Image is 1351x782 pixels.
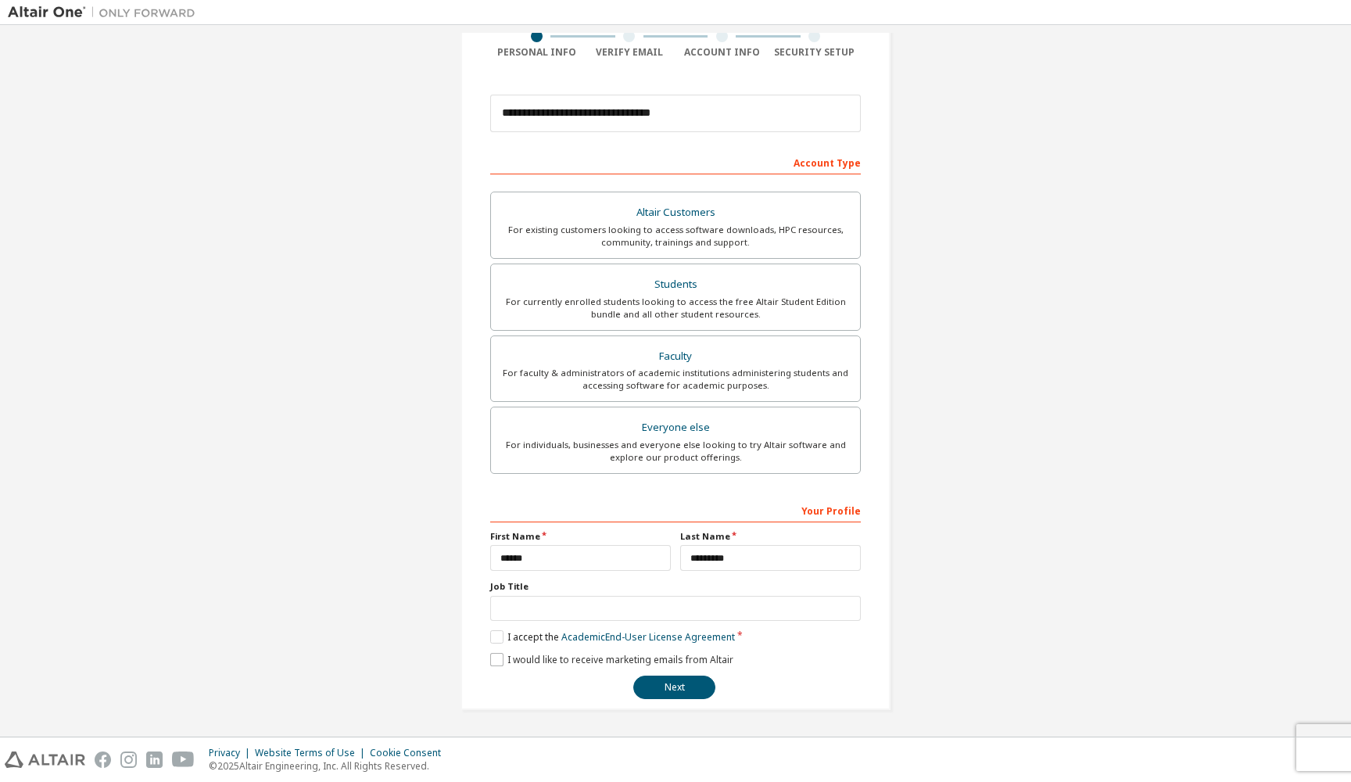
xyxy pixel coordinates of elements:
div: Verify Email [583,46,676,59]
div: For faculty & administrators of academic institutions administering students and accessing softwa... [500,367,851,392]
img: youtube.svg [172,752,195,768]
div: Personal Info [490,46,583,59]
div: Students [500,274,851,296]
label: I would like to receive marketing emails from Altair [490,653,733,666]
a: Academic End-User License Agreement [561,630,735,644]
label: Last Name [680,530,861,543]
div: Altair Customers [500,202,851,224]
img: Altair One [8,5,203,20]
div: For existing customers looking to access software downloads, HPC resources, community, trainings ... [500,224,851,249]
div: Account Type [490,149,861,174]
label: First Name [490,530,671,543]
div: Security Setup [769,46,862,59]
div: Your Profile [490,497,861,522]
img: instagram.svg [120,752,137,768]
div: Privacy [209,747,255,759]
div: Everyone else [500,417,851,439]
img: linkedin.svg [146,752,163,768]
div: For individuals, businesses and everyone else looking to try Altair software and explore our prod... [500,439,851,464]
div: Cookie Consent [370,747,450,759]
button: Next [633,676,715,699]
div: Website Terms of Use [255,747,370,759]
label: I accept the [490,630,735,644]
div: For currently enrolled students looking to access the free Altair Student Edition bundle and all ... [500,296,851,321]
img: altair_logo.svg [5,752,85,768]
div: Account Info [675,46,769,59]
label: Job Title [490,580,861,593]
p: © 2025 Altair Engineering, Inc. All Rights Reserved. [209,759,450,773]
div: Faculty [500,346,851,368]
img: facebook.svg [95,752,111,768]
